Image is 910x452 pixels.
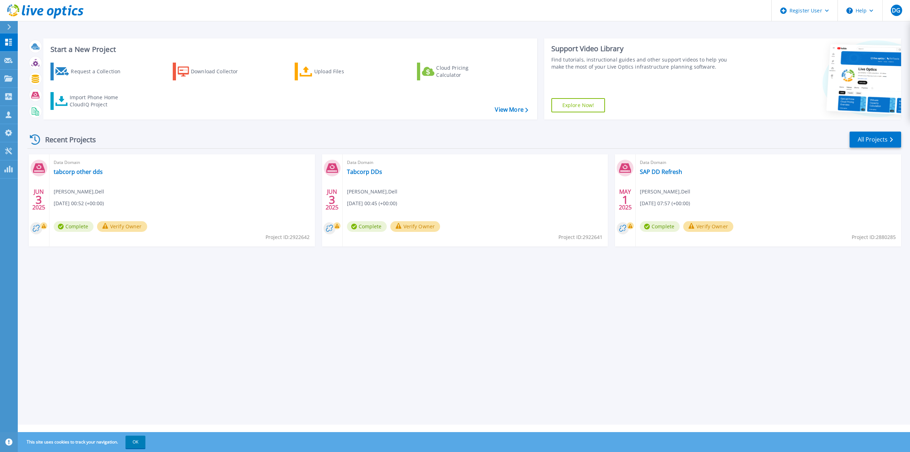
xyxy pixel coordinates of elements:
span: Data Domain [347,159,604,166]
a: tabcorp other dds [54,168,103,175]
span: [PERSON_NAME] , Dell [54,188,104,196]
a: Request a Collection [50,63,130,80]
a: SAP DD Refresh [640,168,682,175]
span: Complete [54,221,93,232]
a: Upload Files [295,63,374,80]
h3: Start a New Project [50,46,528,53]
span: 3 [329,197,335,203]
span: Complete [640,221,680,232]
span: 3 [36,197,42,203]
span: Data Domain [640,159,897,166]
button: Verify Owner [390,221,440,232]
div: MAY 2025 [619,187,632,213]
span: Project ID: 2922641 [558,233,603,241]
div: Recent Projects [27,131,106,148]
span: [PERSON_NAME] , Dell [347,188,397,196]
span: 1 [622,197,628,203]
div: Upload Files [314,64,371,79]
span: Project ID: 2922642 [266,233,310,241]
button: OK [125,436,145,448]
div: Request a Collection [71,64,128,79]
span: Complete [347,221,387,232]
a: View More [495,106,528,113]
span: [DATE] 00:45 (+00:00) [347,200,397,207]
a: Download Collector [173,63,252,80]
a: Explore Now! [551,98,605,112]
button: Verify Owner [97,221,147,232]
div: Support Video Library [551,44,736,53]
span: This site uses cookies to track your navigation. [20,436,145,448]
span: [DATE] 00:52 (+00:00) [54,200,104,207]
div: Cloud Pricing Calculator [436,64,493,79]
a: Tabcorp DDs [347,168,382,175]
span: [DATE] 07:57 (+00:00) [640,200,690,207]
span: DG [892,7,900,13]
div: Find tutorials, instructional guides and other support videos to help you make the most of your L... [551,56,736,70]
div: Import Phone Home CloudIQ Project [70,94,125,108]
button: Verify Owner [683,221,733,232]
span: Project ID: 2880285 [852,233,896,241]
div: JUN 2025 [325,187,339,213]
div: Download Collector [191,64,248,79]
a: Cloud Pricing Calculator [417,63,496,80]
span: [PERSON_NAME] , Dell [640,188,690,196]
a: All Projects [850,132,901,148]
span: Data Domain [54,159,311,166]
div: JUN 2025 [32,187,45,213]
